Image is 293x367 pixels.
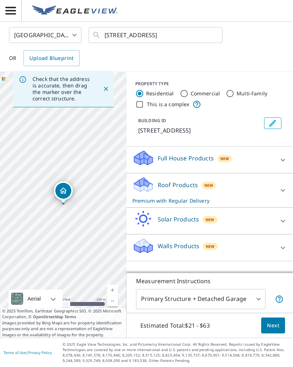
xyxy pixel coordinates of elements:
p: Full House Products [158,154,214,163]
button: Next [261,318,285,334]
span: Next [267,321,279,330]
img: EV Logo [32,5,118,16]
label: Commercial [191,90,220,97]
button: Close [101,84,111,94]
a: EV Logo [28,1,122,21]
a: Upload Blueprint [24,50,79,66]
a: Terms [64,314,76,319]
p: Roof Products [158,181,198,189]
div: Dropped pin, building 1, Residential property, 6215 Sheringham St Houston, TX 77085 [54,181,73,204]
p: Walls Products [158,242,199,250]
label: Multi-Family [237,90,267,97]
div: Primary Structure + Detached Garage [136,289,266,309]
p: Premium with Regular Delivery [132,197,274,204]
div: Walls ProductsNew [132,237,287,258]
p: Measurement Instructions [136,277,284,285]
a: OpenStreetMap [33,314,63,319]
label: Residential [146,90,174,97]
p: [STREET_ADDRESS] [138,126,261,135]
button: Edit building 1 [264,117,281,129]
a: Terms of Use [4,350,26,355]
span: New [220,156,229,161]
p: © 2025 Eagle View Technologies, Inc. and Pictometry International Corp. All Rights Reserved. Repo... [63,342,289,363]
div: [GEOGRAPHIC_DATA] [9,25,81,45]
p: Estimated Total: $21 - $63 [135,318,216,333]
div: Aerial [25,290,43,308]
span: New [206,243,215,249]
p: Solar Products [158,215,199,224]
div: PROPERTY TYPE [135,81,284,87]
a: Privacy Policy [28,350,52,355]
span: © 2025 TomTom, Earthstar Geographics SIO, © 2025 Microsoft Corporation, © [2,308,124,320]
div: Full House ProductsNew [132,150,287,170]
p: Check that the address is accurate, then drag the marker over the correct structure. [33,76,90,102]
span: Your report will include the primary structure and a detached garage if one exists. [275,295,284,303]
div: OR [9,50,80,66]
span: New [204,182,213,188]
div: Aerial [9,290,63,308]
a: Current Level 17, Zoom In [107,285,118,295]
div: Roof ProductsNewPremium with Regular Delivery [132,176,287,204]
span: Upload Blueprint [29,54,73,63]
label: This is a complex [147,101,190,108]
p: | [4,350,52,355]
p: BUILDING ID [138,117,166,124]
a: Current Level 17, Zoom Out [107,295,118,306]
div: Solar ProductsNew [132,211,287,231]
input: Search by address or latitude-longitude [105,25,208,45]
span: New [205,217,214,223]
